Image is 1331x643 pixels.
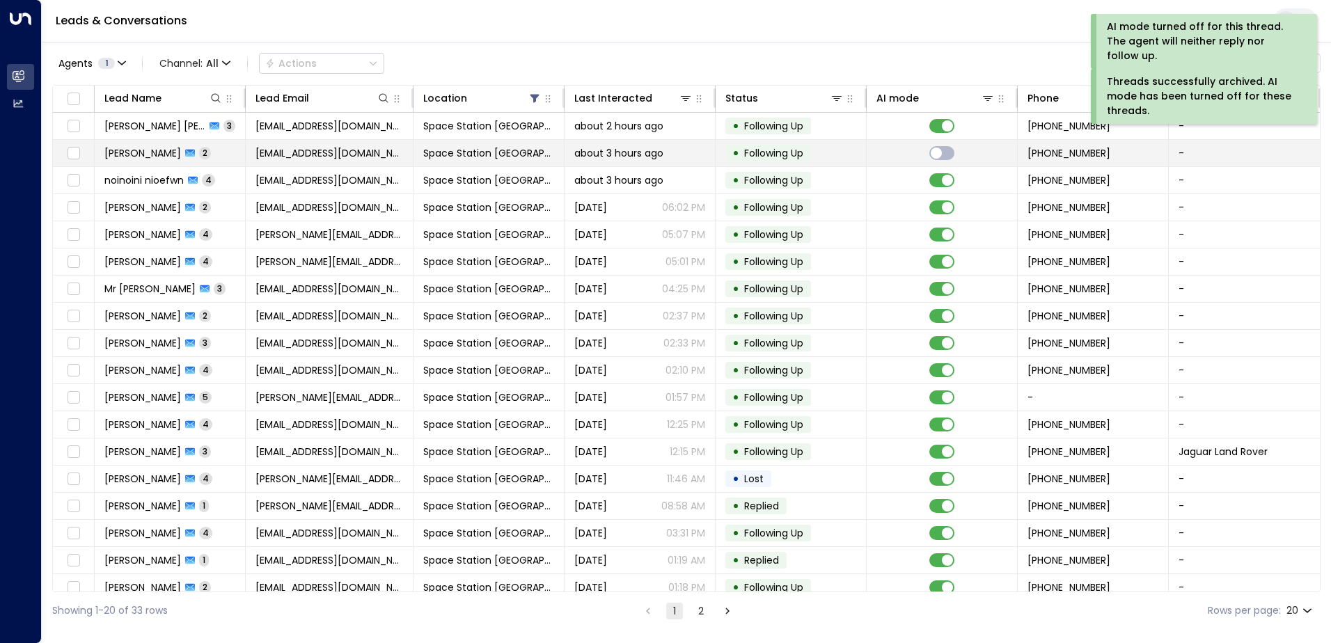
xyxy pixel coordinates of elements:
[65,335,82,352] span: Toggle select row
[255,119,403,133] span: Maryjane221@outlook.com
[423,418,554,431] span: Space Station Solihull
[104,499,181,513] span: Reiss Gough
[199,418,212,430] span: 4
[744,282,803,296] span: Following Up
[661,499,705,513] p: 08:58 AM
[1179,445,1268,459] span: Jaguar Land Rover
[574,363,607,377] span: Yesterday
[574,119,663,133] span: about 2 hours ago
[65,443,82,461] span: Toggle select row
[744,580,803,594] span: Following Up
[255,580,403,594] span: oreste80@hotmail.com
[744,472,764,486] span: Lost
[744,553,779,567] span: Replied
[1027,309,1110,323] span: +447854224229
[423,146,554,160] span: Space Station Solihull
[259,53,384,74] button: Actions
[1169,574,1320,601] td: -
[423,526,554,540] span: Space Station Solihull
[1169,194,1320,221] td: -
[65,226,82,244] span: Toggle select row
[663,309,705,323] p: 02:37 PM
[1169,330,1320,356] td: -
[744,228,803,241] span: Following Up
[1027,336,1110,350] span: +447508809661
[65,362,82,379] span: Toggle select row
[255,228,403,241] span: robert.abell.1997.16@gmail.com
[423,336,554,350] span: Space Station Solihull
[744,173,803,187] span: Following Up
[98,58,115,69] span: 1
[199,201,211,213] span: 2
[574,390,607,404] span: Yesterday
[666,526,705,540] p: 03:31 PM
[199,310,211,321] span: 2
[104,255,181,269] span: Neil Davis
[199,255,212,267] span: 4
[423,90,542,106] div: Location
[1169,248,1320,275] td: -
[65,389,82,406] span: Toggle select row
[665,255,705,269] p: 05:01 PM
[255,553,403,567] span: kawtar.kh2006@gmail.com
[104,553,181,567] span: Kawtar Kheloug
[104,282,196,296] span: Mr s middleton
[744,363,803,377] span: Following Up
[876,90,919,106] div: AI mode
[1027,418,1110,431] span: +447741872739
[255,363,403,377] span: mohammsd7adil5@gmail.com
[574,553,607,567] span: Aug 04, 2025
[255,90,309,106] div: Lead Email
[255,445,403,459] span: mfarndon@jaguarlandrover.com
[423,363,554,377] span: Space Station Solihull
[423,472,554,486] span: Space Station Solihull
[255,526,403,540] span: kawtar.kh2006@gmail.com
[214,283,226,294] span: 3
[104,309,181,323] span: Inderjeet Nagra
[104,363,181,377] span: Adil Zaman
[265,57,317,70] div: Actions
[639,602,737,619] nav: pagination navigation
[732,168,739,192] div: •
[58,58,93,68] span: Agents
[199,337,211,349] span: 3
[1027,553,1110,567] span: +447401146460
[104,119,205,133] span: Mary Jane
[65,90,82,108] span: Toggle select all
[744,309,803,323] span: Following Up
[1027,146,1110,160] span: +447534290705
[104,390,181,404] span: Dan Priest
[65,253,82,271] span: Toggle select row
[574,499,607,513] span: Yesterday
[732,114,739,138] div: •
[744,200,803,214] span: Following Up
[732,386,739,409] div: •
[65,172,82,189] span: Toggle select row
[1169,167,1320,193] td: -
[732,277,739,301] div: •
[65,552,82,569] span: Toggle select row
[65,416,82,434] span: Toggle select row
[423,580,554,594] span: Space Station Solihull
[223,120,235,132] span: 3
[732,141,739,165] div: •
[1027,173,1110,187] span: +447948372098
[719,603,736,619] button: Go to next page
[1027,90,1146,106] div: Phone
[423,173,554,187] span: Space Station Solihull
[1027,526,1110,540] span: +447401146460
[732,575,739,599] div: •
[744,445,803,459] span: Following Up
[668,553,705,567] p: 01:19 AM
[104,580,181,594] span: Oreste Aghdassi
[104,472,181,486] span: Noreen Lopez
[104,90,162,106] div: Lead Name
[1169,276,1320,302] td: -
[744,146,803,160] span: Following Up
[574,173,663,187] span: about 3 hours ago
[732,358,739,382] div: •
[65,308,82,325] span: Toggle select row
[255,472,403,486] span: noreen.lopez@gmail.com
[744,499,779,513] span: Replied
[52,54,131,73] button: Agents1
